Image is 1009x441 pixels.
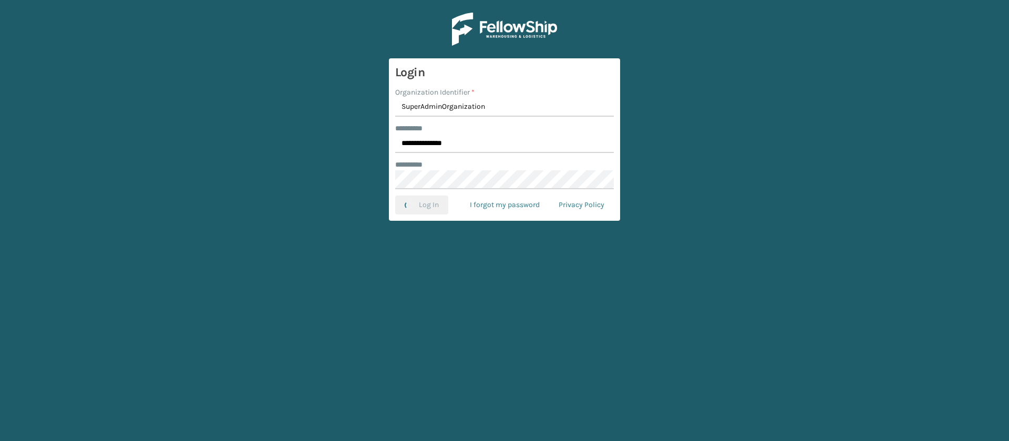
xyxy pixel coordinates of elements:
[395,65,614,80] h3: Login
[549,196,614,214] a: Privacy Policy
[460,196,549,214] a: I forgot my password
[395,196,448,214] button: Log In
[452,13,557,46] img: Logo
[395,87,475,98] label: Organization Identifier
